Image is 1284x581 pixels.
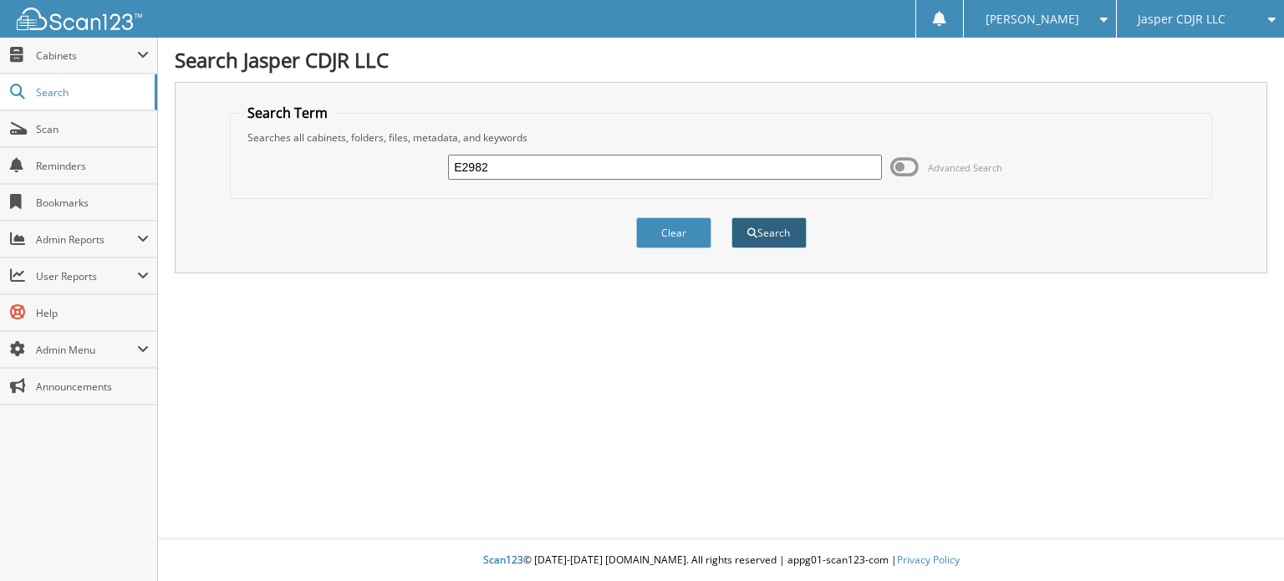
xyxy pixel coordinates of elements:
span: Reminders [36,159,149,173]
div: © [DATE]-[DATE] [DOMAIN_NAME]. All rights reserved | appg01-scan123-com | [158,540,1284,581]
div: Searches all cabinets, folders, files, metadata, and keywords [239,130,1202,145]
span: Scan123 [483,553,523,567]
span: Announcements [36,380,149,394]
span: Search [36,85,146,99]
span: User Reports [36,269,137,283]
span: Jasper CDJR LLC [1138,14,1225,24]
span: Bookmarks [36,196,149,210]
span: Scan [36,122,149,136]
button: Search [731,217,807,248]
span: Cabinets [36,48,137,63]
h1: Search Jasper CDJR LLC [175,46,1267,74]
span: Advanced Search [928,161,1002,174]
span: Help [36,306,149,320]
img: scan123-logo-white.svg [17,8,142,30]
span: Admin Reports [36,232,137,247]
span: [PERSON_NAME] [986,14,1079,24]
a: Privacy Policy [897,553,960,567]
span: Admin Menu [36,343,137,357]
iframe: Chat Widget [1200,501,1284,581]
legend: Search Term [239,104,336,122]
button: Clear [636,217,711,248]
